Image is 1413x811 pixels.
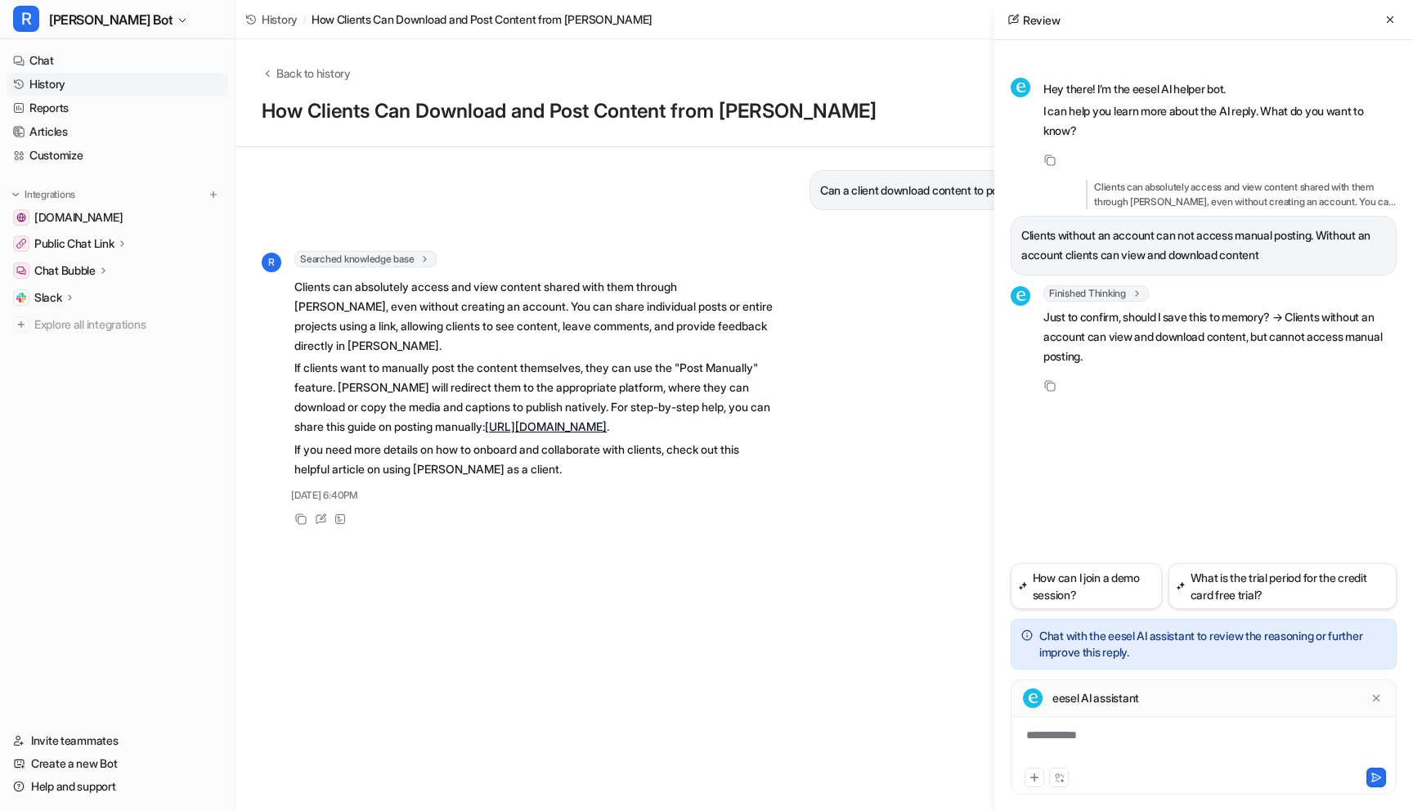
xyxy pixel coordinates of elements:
[16,266,26,276] img: Chat Bubble
[294,277,773,356] p: Clients can absolutely access and view content shared with them through [PERSON_NAME], even witho...
[16,239,26,249] img: Public Chat Link
[13,316,29,333] img: explore all integrations
[262,65,351,82] button: Back to history
[7,96,228,119] a: Reports
[303,11,307,28] span: /
[49,8,173,31] span: [PERSON_NAME] Bot
[7,752,228,775] a: Create a new Bot
[1169,563,1397,609] button: What is the trial period for the credit card free trial?
[291,488,358,503] span: [DATE] 6:40PM
[820,181,1131,200] p: Can a client download content to post from [PERSON_NAME]?
[7,775,228,798] a: Help and support
[25,188,75,201] p: Integrations
[7,313,228,336] a: Explore all integrations
[7,729,228,752] a: Invite teammates
[7,144,228,167] a: Customize
[10,189,21,200] img: expand menu
[34,235,114,252] p: Public Chat Link
[7,186,80,203] button: Integrations
[7,73,228,96] a: History
[262,253,281,272] span: R
[312,11,653,28] span: How Clients Can Download and Post Content from [PERSON_NAME]
[7,206,228,229] a: getrella.com[DOMAIN_NAME]
[34,311,222,338] span: Explore all integrations
[1039,628,1386,661] p: Chat with the eesel AI assistant to review the reasoning or further improve this reply.
[245,11,298,28] a: History
[16,213,26,222] img: getrella.com
[1011,563,1162,609] button: How can I join a demo session?
[34,262,96,279] p: Chat Bubble
[1043,79,1397,99] p: Hey there! I’m the eesel AI helper bot.
[485,419,607,433] a: [URL][DOMAIN_NAME]
[7,49,228,72] a: Chat
[294,251,437,267] span: Searched knowledge base
[262,100,1142,123] h1: How Clients Can Download and Post Content from [PERSON_NAME]
[1043,101,1397,141] p: I can help you learn more about the AI reply. What do you want to know?
[294,440,773,479] p: If you need more details on how to onboard and collaborate with clients, check out this helpful a...
[276,65,351,82] span: Back to history
[208,189,219,200] img: menu_add.svg
[16,293,26,302] img: Slack
[1043,307,1397,366] p: Just to confirm, should I save this to memory? → Clients without an account can view and download...
[34,209,123,226] span: [DOMAIN_NAME]
[1086,180,1397,209] p: Clients can absolutely access and view content shared with them through [PERSON_NAME], even witho...
[262,11,298,28] span: History
[1052,690,1139,706] p: eesel AI assistant
[34,289,62,306] p: Slack
[1021,226,1386,265] p: Clients without an account can not access manual posting. Without an account clients can view and...
[294,358,773,437] p: If clients want to manually post the content themselves, they can use the "Post Manually" feature...
[7,120,228,143] a: Articles
[1043,285,1149,302] span: Finished Thinking
[13,6,39,32] span: R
